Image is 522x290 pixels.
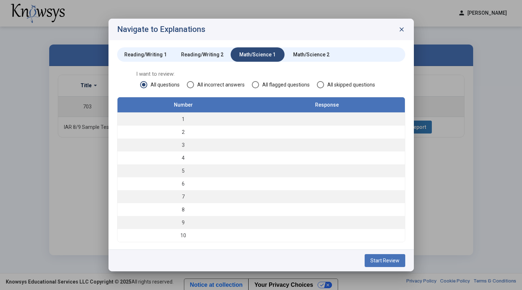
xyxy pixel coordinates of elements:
td: 10 [117,229,249,242]
th: Response [249,97,405,113]
span: Start Review [370,258,399,263]
td: 5 [117,164,249,177]
td: 3 [117,139,249,151]
div: Math/Science 1 [239,51,276,58]
td: 8 [117,203,249,216]
td: 9 [117,216,249,229]
td: 7 [117,190,249,203]
span: All incorrect answers [194,81,245,88]
td: 2 [117,126,249,139]
td: 6 [117,177,249,190]
div: Reading/Writing 2 [181,51,223,58]
h2: Navigate to Explanations [117,25,205,34]
td: 1 [117,112,249,126]
span: close [398,26,405,33]
td: 4 [117,151,249,164]
div: Math/Science 2 [293,51,329,58]
span: All questions [147,81,180,88]
span: All flagged questions [259,81,310,88]
button: Start Review [365,254,405,267]
th: Number [117,97,249,113]
span: All skipped questions [324,81,375,88]
div: Reading/Writing 1 [124,51,167,58]
span: I want to review: [136,70,386,78]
